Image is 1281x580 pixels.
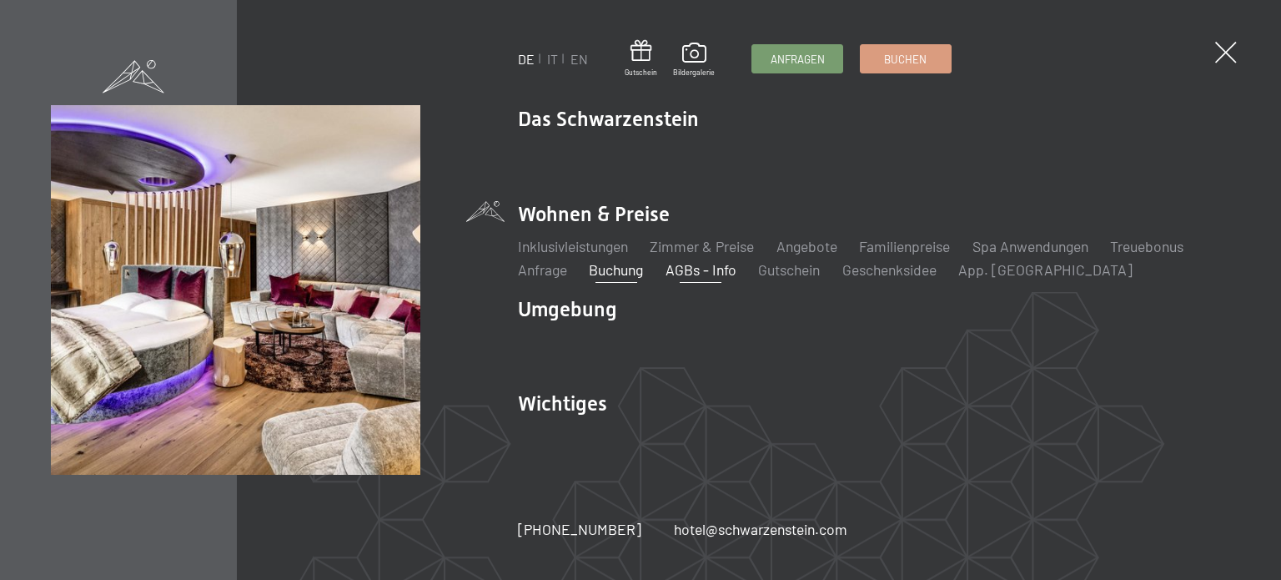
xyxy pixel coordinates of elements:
a: Gutschein [758,260,820,279]
a: Buchen [861,45,951,73]
a: Anfragen [752,45,842,73]
a: Angebote [776,237,837,255]
a: AGBs - Info [666,260,736,279]
a: Anfrage [518,260,567,279]
a: [PHONE_NUMBER] [518,519,641,540]
a: DE [518,51,535,67]
span: Gutschein [625,68,657,78]
span: Buchen [884,52,927,67]
a: Gutschein [625,40,657,78]
a: App. [GEOGRAPHIC_DATA] [958,260,1133,279]
span: [PHONE_NUMBER] [518,520,641,538]
span: Anfragen [771,52,825,67]
a: Familienpreise [859,237,950,255]
a: Geschenksidee [842,260,937,279]
a: Treuebonus [1110,237,1183,255]
a: Spa Anwendungen [972,237,1088,255]
span: Bildergalerie [673,68,715,78]
a: hotel@schwarzenstein.com [674,519,847,540]
a: Bildergalerie [673,43,715,78]
a: Zimmer & Preise [650,237,754,255]
a: Inklusivleistungen [518,237,628,255]
a: IT [547,51,558,67]
a: EN [570,51,588,67]
a: Buchung [589,260,643,279]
